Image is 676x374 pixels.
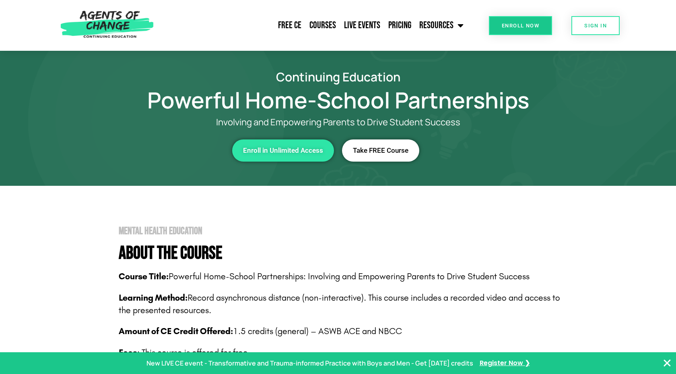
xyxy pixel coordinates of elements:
[141,117,535,127] p: Involving and Empowering Parents to Drive Student Success
[119,226,567,236] h2: Mental Health Education
[119,292,567,317] p: Record asynchronous distance (non-interactive). This course includes a recorded video and access ...
[119,325,567,338] p: 1.5 credits (general) – ASWB ACE and NBCC
[119,244,567,262] h4: About The Course
[243,147,323,154] span: Enroll in Unlimited Access
[415,15,468,35] a: Resources
[662,358,672,368] button: Close Banner
[119,270,567,283] p: Powerful Home-School Partnerships: Involving and Empowering Parents to Drive Student Success
[489,16,552,35] a: Enroll Now
[119,347,137,358] span: Fees
[384,15,415,35] a: Pricing
[232,139,334,162] a: Enroll in Unlimited Access
[119,293,188,303] b: Learning Method:
[480,357,530,369] a: Register Now ❯
[571,16,620,35] a: SIGN IN
[584,23,607,28] span: SIGN IN
[146,357,473,369] p: New LIVE CE event - Transformative and Trauma-informed Practice with Boys and Men - Get [DATE] cr...
[502,23,539,28] span: Enroll Now
[342,139,419,162] a: Take FREE Course
[119,347,250,358] span: : This course is offered for free.
[119,326,233,337] span: Amount of CE Credit Offered:
[305,15,340,35] a: Courses
[274,15,305,35] a: Free CE
[109,91,567,109] h1: Powerful Home-School Partnerships
[158,15,468,35] nav: Menu
[340,15,384,35] a: Live Events
[353,147,408,154] span: Take FREE Course
[119,271,169,282] b: Course Title:
[109,71,567,83] h2: Continuing Education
